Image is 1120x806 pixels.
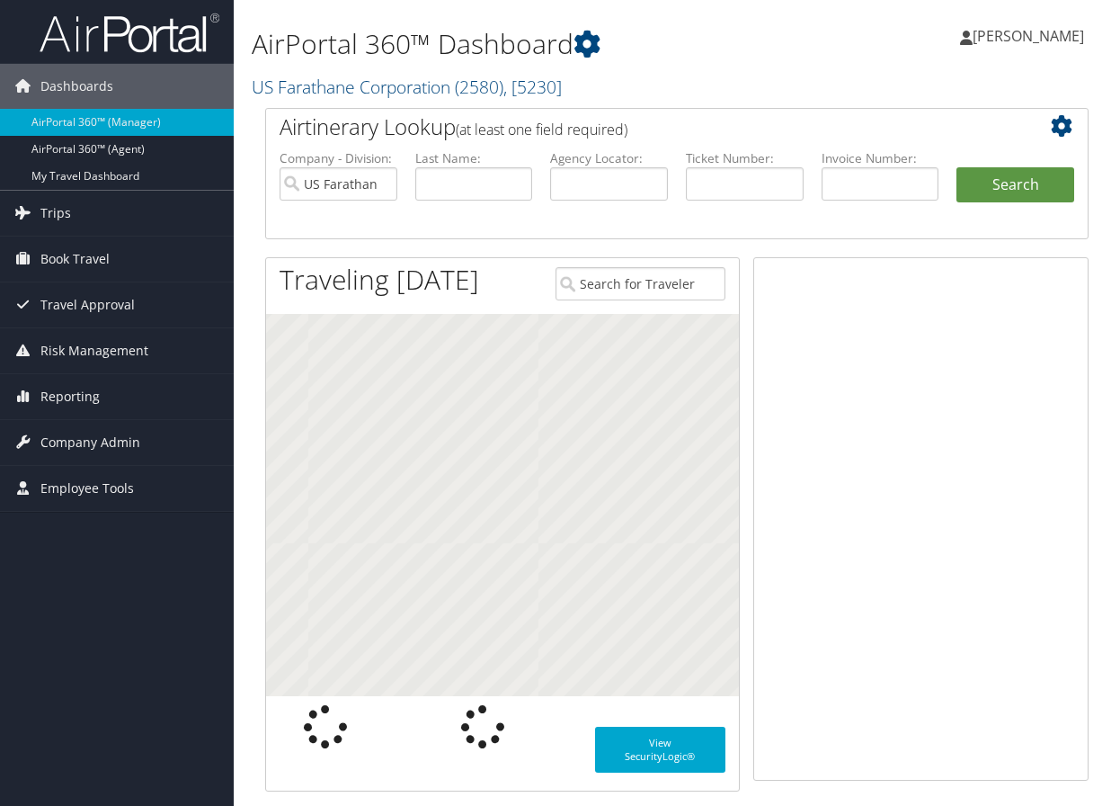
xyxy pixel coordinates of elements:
[280,261,479,299] h1: Traveling [DATE]
[40,374,100,419] span: Reporting
[973,26,1084,46] span: [PERSON_NAME]
[456,120,627,139] span: (at least one field required)
[40,237,110,282] span: Book Travel
[595,727,725,773] a: View SecurityLogic®
[40,420,140,465] span: Company Admin
[40,12,219,54] img: airportal-logo.png
[455,75,503,99] span: ( 2580 )
[40,282,135,327] span: Travel Approval
[40,191,71,236] span: Trips
[822,149,939,167] label: Invoice Number:
[252,75,562,99] a: US Farathane Corporation
[40,64,113,109] span: Dashboards
[550,149,668,167] label: Agency Locator:
[960,9,1102,63] a: [PERSON_NAME]
[956,167,1074,203] button: Search
[415,149,533,167] label: Last Name:
[503,75,562,99] span: , [ 5230 ]
[40,328,148,373] span: Risk Management
[686,149,804,167] label: Ticket Number:
[40,466,134,511] span: Employee Tools
[252,25,819,63] h1: AirPortal 360™ Dashboard
[280,149,397,167] label: Company - Division:
[556,267,725,300] input: Search for Traveler
[280,112,1006,142] h2: Airtinerary Lookup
